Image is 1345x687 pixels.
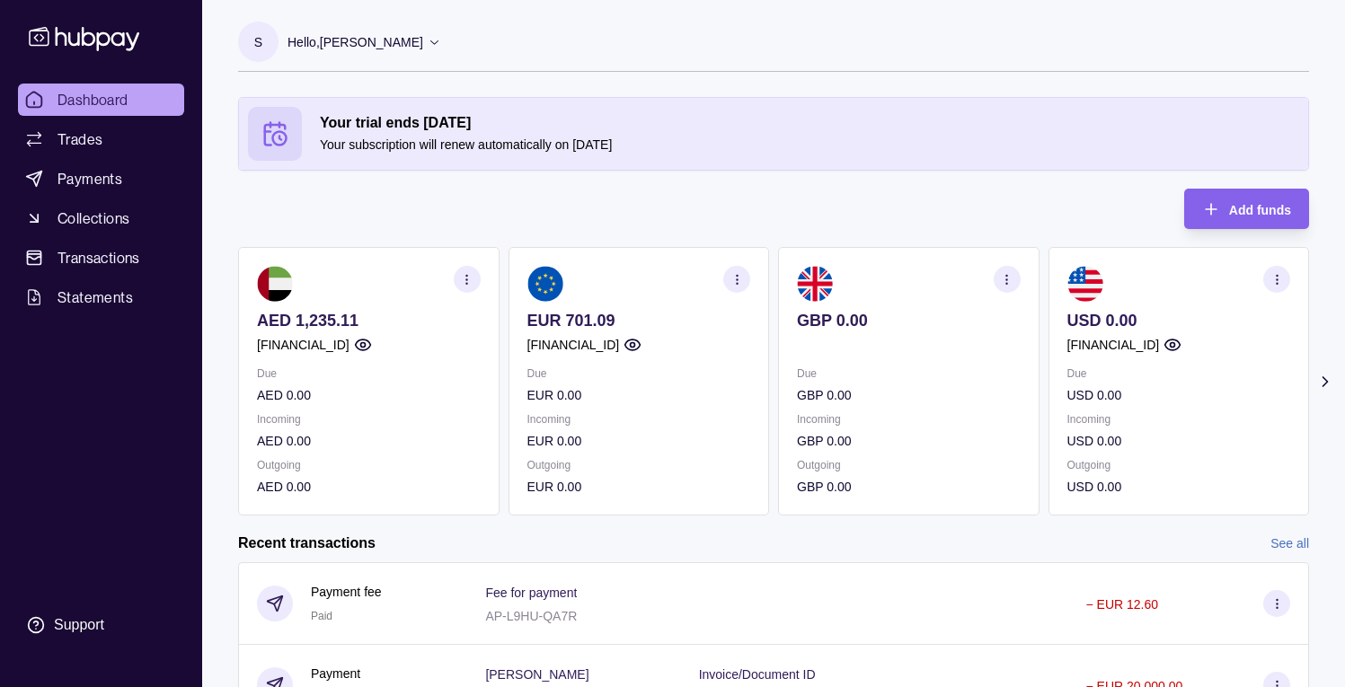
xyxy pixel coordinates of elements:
[797,410,1021,429] p: Incoming
[311,582,382,602] p: Payment fee
[58,247,140,269] span: Transactions
[257,335,350,355] p: [FINANCIAL_ID]
[1067,266,1103,302] img: us
[18,242,184,274] a: Transactions
[257,364,481,383] p: Due
[238,533,376,553] h2: Recent transactions
[527,335,620,355] p: [FINANCIAL_ID]
[1067,410,1291,429] p: Incoming
[527,455,751,475] p: Outgoing
[1067,311,1291,330] p: USD 0.00
[288,32,423,52] p: Hello, [PERSON_NAME]
[18,606,184,644] a: Support
[18,202,184,234] a: Collections
[257,385,481,405] p: AED 0.00
[18,163,184,195] a: Payments
[18,123,184,155] a: Trades
[257,410,481,429] p: Incoming
[527,266,563,302] img: eu
[485,586,577,600] p: Fee for payment
[527,385,751,405] p: EUR 0.00
[58,207,129,229] span: Collections
[485,667,588,682] p: [PERSON_NAME]
[1067,364,1291,383] p: Due
[527,410,751,429] p: Incoming
[54,615,104,635] div: Support
[527,364,751,383] p: Due
[527,311,751,330] p: EUR 701.09
[257,455,481,475] p: Outgoing
[1067,385,1291,405] p: USD 0.00
[797,311,1021,330] p: GBP 0.00
[1067,335,1160,355] p: [FINANCIAL_ID]
[257,431,481,451] p: AED 0.00
[699,667,816,682] p: Invoice/Document ID
[797,364,1021,383] p: Due
[527,431,751,451] p: EUR 0.00
[797,455,1021,475] p: Outgoing
[1086,597,1159,612] p: − EUR 12.60
[1067,477,1291,497] p: USD 0.00
[1184,189,1309,229] button: Add funds
[257,266,293,302] img: ae
[311,664,360,683] p: Payment
[320,135,1299,154] p: Your subscription will renew automatically on [DATE]
[1229,203,1291,217] span: Add funds
[58,128,102,150] span: Trades
[797,385,1021,405] p: GBP 0.00
[485,609,577,623] p: AP-L9HU-QA7R
[1067,431,1291,451] p: USD 0.00
[18,84,184,116] a: Dashboard
[1270,533,1309,553] a: See all
[527,477,751,497] p: EUR 0.00
[254,32,262,52] p: S
[257,477,481,497] p: AED 0.00
[18,281,184,313] a: Statements
[1067,455,1291,475] p: Outgoing
[311,610,332,622] span: Paid
[320,113,1299,133] h2: Your trial ends [DATE]
[58,168,122,189] span: Payments
[797,266,833,302] img: gb
[797,431,1021,451] p: GBP 0.00
[58,286,133,308] span: Statements
[797,477,1021,497] p: GBP 0.00
[58,89,128,110] span: Dashboard
[257,311,481,330] p: AED 1,235.11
